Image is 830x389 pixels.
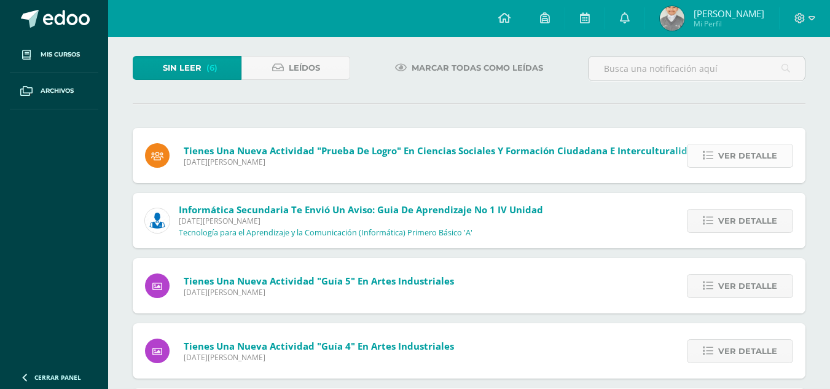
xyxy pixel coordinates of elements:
[179,228,472,238] p: Tecnología para el Aprendizaje y la Comunicación (Informática) Primero Básico 'A'
[184,352,454,363] span: [DATE][PERSON_NAME]
[163,57,202,79] span: Sin leer
[179,203,543,216] span: Informática Secundaria te envió un aviso: Guia De Aprendizaje No 1 IV Unidad
[718,210,777,232] span: Ver detalle
[718,275,777,297] span: Ver detalle
[241,56,350,80] a: Leídos
[10,37,98,73] a: Mis cursos
[10,73,98,109] a: Archivos
[184,275,454,287] span: Tienes una nueva actividad "Guía 5" En Artes Industriales
[184,287,454,297] span: [DATE][PERSON_NAME]
[206,57,217,79] span: (6)
[133,56,241,80] a: Sin leer(6)
[660,6,684,31] img: c7b207d7e2256d095ef6bd27d7dcf1d6.png
[380,56,558,80] a: Marcar todas como leídas
[718,340,777,363] span: Ver detalle
[412,57,543,79] span: Marcar todas como leídas
[41,50,80,60] span: Mis cursos
[694,18,764,29] span: Mi Perfil
[179,216,543,226] span: [DATE][PERSON_NAME]
[41,86,74,96] span: Archivos
[145,208,170,233] img: 6ed6846fa57649245178fca9fc9a58dd.png
[184,144,699,157] span: Tienes una nueva actividad "Prueba de Logro" En Ciencias Sociales y Formación Ciudadana e Intercu...
[694,7,764,20] span: [PERSON_NAME]
[184,340,454,352] span: Tienes una nueva actividad "Guía 4" En Artes Industriales
[184,157,699,167] span: [DATE][PERSON_NAME]
[718,144,777,167] span: Ver detalle
[289,57,320,79] span: Leídos
[34,373,81,382] span: Cerrar panel
[589,57,805,81] input: Busca una notificación aquí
